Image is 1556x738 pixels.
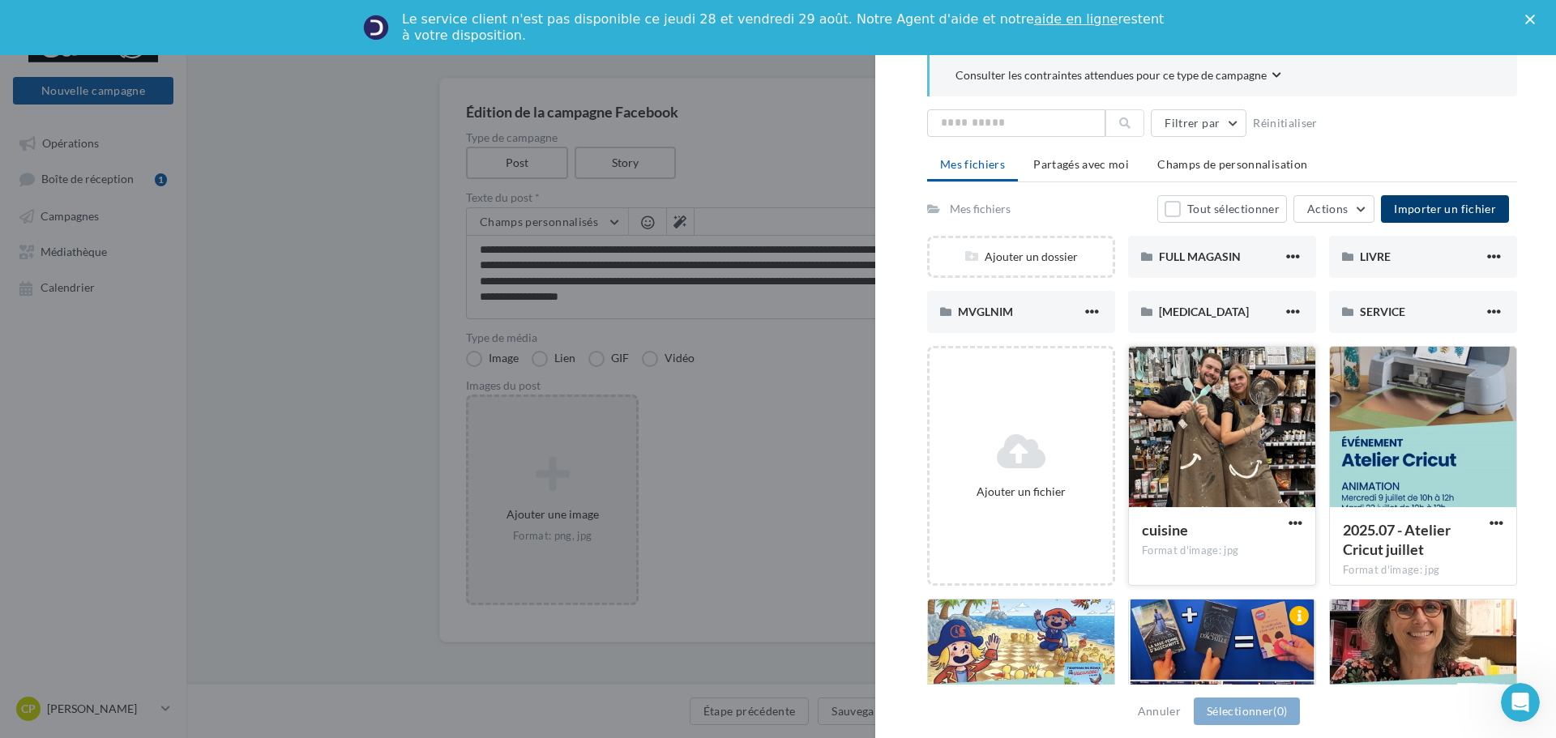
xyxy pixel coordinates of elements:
button: Tout sélectionner [1157,195,1287,223]
span: Importer un fichier [1394,202,1496,215]
div: Le service client n'est pas disponible ce jeudi 28 et vendredi 29 août. Notre Agent d'aide et not... [402,11,1167,44]
button: Importer un fichier [1381,195,1509,223]
button: Réinitialiser [1246,113,1324,133]
span: Actions [1307,202,1348,215]
span: (0) [1273,704,1287,718]
button: Sélectionner(0) [1194,697,1300,725]
span: Consulter les contraintes attendues pour ce type de campagne [955,67,1267,83]
span: [MEDICAL_DATA] [1159,305,1249,318]
span: Partagés avec moi [1033,157,1129,171]
img: Profile image for Service-Client [363,15,389,41]
div: Fermer [1525,15,1541,24]
button: Actions [1293,195,1374,223]
a: aide en ligne [1034,11,1118,27]
span: 2025.07 - Atelier Cricut juillet [1343,521,1451,558]
span: MVGLNIM [958,305,1013,318]
div: Format d'image: jpg [1343,563,1503,578]
span: FULL MAGASIN [1159,250,1241,263]
div: Mes fichiers [950,201,1011,217]
div: Ajouter un fichier [936,484,1106,500]
span: cuisine [1142,521,1188,539]
span: Champs de personnalisation [1157,157,1307,171]
span: Mes fichiers [940,157,1005,171]
iframe: Intercom live chat [1501,683,1540,722]
div: Format d'image: jpg [1142,544,1302,558]
button: Annuler [1131,702,1187,721]
span: SERVICE [1360,305,1405,318]
div: Ajouter un dossier [930,249,1113,265]
button: Filtrer par [1151,109,1246,137]
span: LIVRE [1360,250,1391,263]
button: Consulter les contraintes attendues pour ce type de campagne [955,66,1281,87]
